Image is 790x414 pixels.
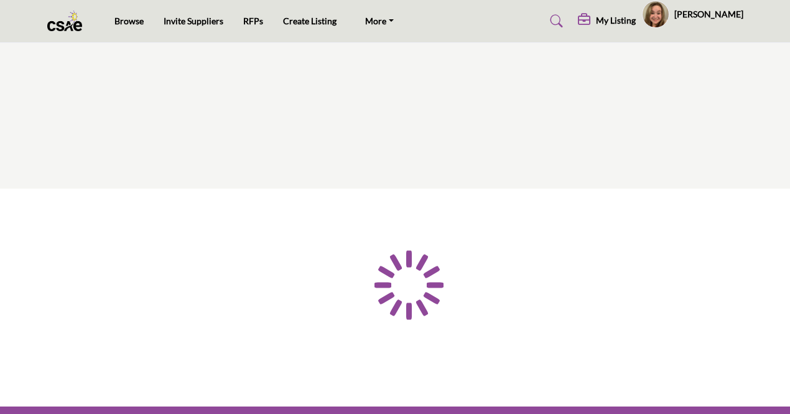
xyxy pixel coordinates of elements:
[243,16,263,26] a: RFPs
[114,16,144,26] a: Browse
[674,8,743,21] h5: [PERSON_NAME]
[164,16,223,26] a: Invite Suppliers
[356,12,402,30] a: More
[578,14,636,29] div: My Listing
[47,11,89,31] img: Site Logo
[283,16,337,26] a: Create Listing
[642,1,669,28] button: Show hide supplier dropdown
[538,11,571,31] a: Search
[596,15,636,26] h5: My Listing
